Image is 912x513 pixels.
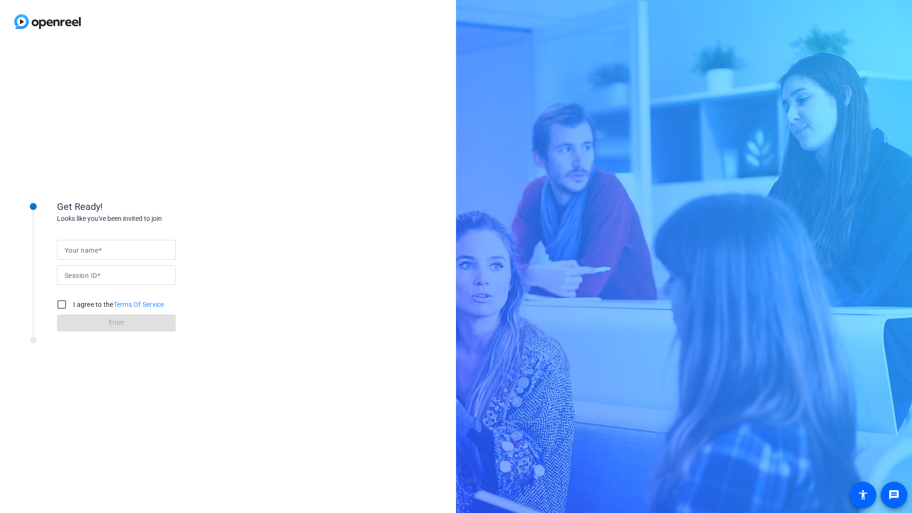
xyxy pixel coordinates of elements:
[57,214,247,224] div: Looks like you've been invited to join
[888,489,900,501] mat-icon: message
[857,489,869,501] mat-icon: accessibility
[57,199,247,214] div: Get Ready!
[114,301,164,308] a: Terms Of Service
[71,300,164,309] label: I agree to the
[65,272,97,279] mat-label: Session ID
[65,247,98,254] mat-label: Your name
